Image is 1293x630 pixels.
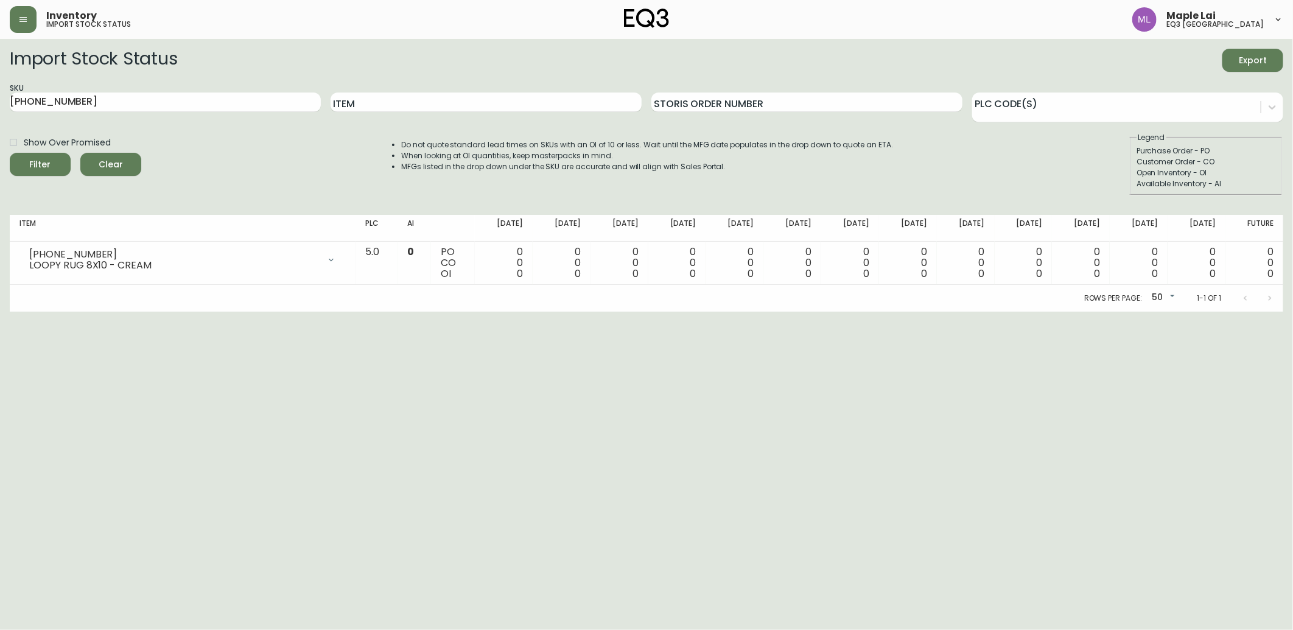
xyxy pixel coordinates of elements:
[1004,247,1043,279] div: 0 0
[979,267,985,281] span: 0
[1147,288,1177,308] div: 50
[590,215,648,242] th: [DATE]
[1137,178,1275,189] div: Available Inventory - AI
[1267,267,1274,281] span: 0
[921,267,927,281] span: 0
[648,215,706,242] th: [DATE]
[1168,215,1225,242] th: [DATE]
[995,215,1053,242] th: [DATE]
[1120,247,1158,279] div: 0 0
[356,215,398,242] th: PLC
[1052,215,1110,242] th: [DATE]
[401,150,893,161] li: When looking at OI quantities, keep masterpacks in mind.
[1084,293,1142,304] p: Rows per page:
[1137,132,1166,143] legend: Legend
[29,260,319,271] div: LOOPY RUG 8X10 - CREAM
[1235,247,1274,279] div: 0 0
[763,215,821,242] th: [DATE]
[937,215,995,242] th: [DATE]
[716,247,754,279] div: 0 0
[1110,215,1168,242] th: [DATE]
[356,242,398,285] td: 5.0
[408,245,415,259] span: 0
[1037,267,1043,281] span: 0
[24,136,111,149] span: Show Over Promised
[1232,53,1274,68] span: Export
[517,267,523,281] span: 0
[29,249,319,260] div: [PHONE_NUMBER]
[46,11,97,21] span: Inventory
[889,247,927,279] div: 0 0
[1225,215,1283,242] th: Future
[1152,267,1158,281] span: 0
[441,247,465,279] div: PO CO
[1137,145,1275,156] div: Purchase Order - PO
[10,153,71,176] button: Filter
[1222,49,1283,72] button: Export
[485,247,523,279] div: 0 0
[19,247,346,273] div: [PHONE_NUMBER]LOOPY RUG 8X10 - CREAM
[1094,267,1100,281] span: 0
[441,267,451,281] span: OI
[600,247,639,279] div: 0 0
[947,247,985,279] div: 0 0
[632,267,639,281] span: 0
[1132,7,1157,32] img: 61e28cffcf8cc9f4e300d877dd684943
[748,267,754,281] span: 0
[475,215,533,242] th: [DATE]
[1062,247,1100,279] div: 0 0
[90,157,131,172] span: Clear
[658,247,696,279] div: 0 0
[624,9,669,28] img: logo
[398,215,432,242] th: AI
[1166,21,1264,28] h5: eq3 [GEOGRAPHIC_DATA]
[1137,167,1275,178] div: Open Inventory - OI
[1166,11,1216,21] span: Maple Lai
[10,215,356,242] th: Item
[10,49,177,72] h2: Import Stock Status
[80,153,141,176] button: Clear
[1210,267,1216,281] span: 0
[401,139,893,150] li: Do not quote standard lead times on SKUs with an OI of 10 or less. Wait until the MFG date popula...
[831,247,869,279] div: 0 0
[575,267,581,281] span: 0
[542,247,581,279] div: 0 0
[401,161,893,172] li: MFGs listed in the drop down under the SKU are accurate and will align with Sales Portal.
[706,215,764,242] th: [DATE]
[863,267,869,281] span: 0
[879,215,937,242] th: [DATE]
[1177,247,1216,279] div: 0 0
[821,215,879,242] th: [DATE]
[1197,293,1221,304] p: 1-1 of 1
[805,267,811,281] span: 0
[46,21,131,28] h5: import stock status
[533,215,590,242] th: [DATE]
[773,247,811,279] div: 0 0
[690,267,696,281] span: 0
[1137,156,1275,167] div: Customer Order - CO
